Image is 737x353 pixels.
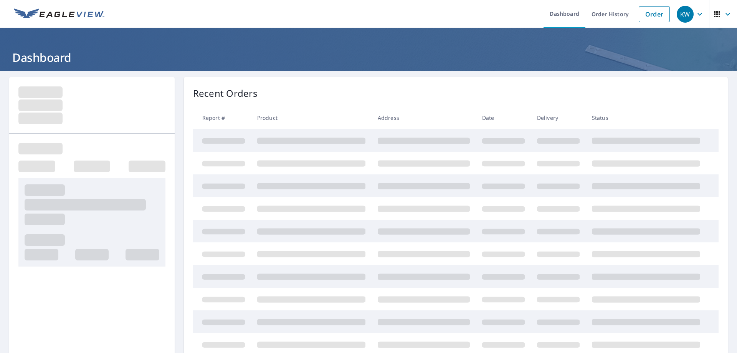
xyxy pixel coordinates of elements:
a: Order [639,6,670,22]
th: Status [586,106,706,129]
div: KW [677,6,694,23]
th: Delivery [531,106,586,129]
img: EV Logo [14,8,104,20]
th: Product [251,106,372,129]
th: Date [476,106,531,129]
th: Report # [193,106,251,129]
th: Address [372,106,476,129]
p: Recent Orders [193,86,258,100]
h1: Dashboard [9,50,728,65]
